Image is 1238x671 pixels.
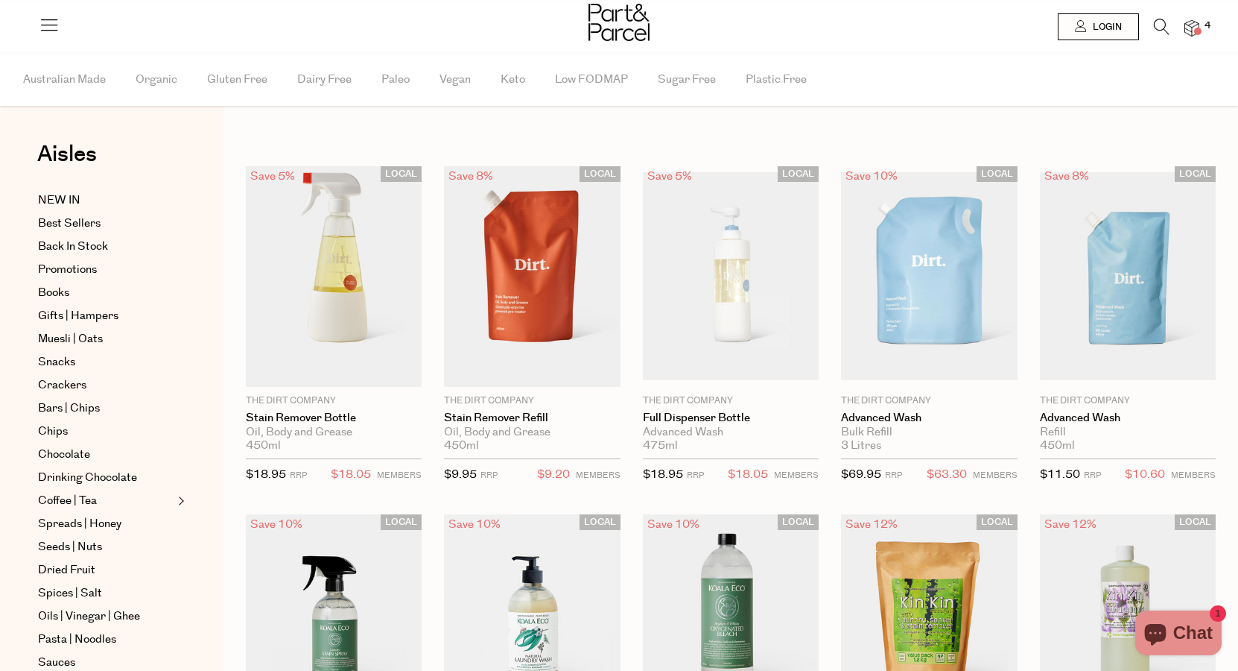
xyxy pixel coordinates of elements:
span: 4 [1201,19,1214,33]
span: Login [1089,21,1122,34]
img: Stain Remover Refill [444,166,620,386]
span: Bars | Chips [38,400,100,418]
a: Stain Remover Bottle [246,412,422,425]
span: Coffee | Tea [38,492,97,510]
a: Oils | Vinegar | Ghee [38,608,174,626]
a: Seeds | Nuts [38,538,174,556]
span: $9.20 [537,465,570,485]
span: Sugar Free [658,54,716,106]
span: Pasta | Noodles [38,631,116,649]
div: Save 5% [643,166,696,186]
a: NEW IN [38,192,174,210]
span: LOCAL [778,166,819,182]
a: Full Dispenser Bottle [643,412,819,425]
span: Promotions [38,261,97,279]
p: The Dirt Company [1040,394,1216,408]
div: Advanced Wash [643,426,819,439]
span: $18.05 [728,465,768,485]
span: 3 Litres [841,439,881,453]
p: The Dirt Company [841,394,1017,408]
span: LOCAL [977,514,1018,530]
span: Chocolate [38,446,90,464]
small: RRP [290,470,307,481]
span: $69.95 [841,467,881,482]
span: Gifts | Hampers [38,307,118,325]
a: Aisles [37,143,97,180]
div: Refill [1040,426,1216,439]
p: The Dirt Company [643,394,819,408]
span: Dairy Free [297,54,352,106]
div: Oil, Body and Grease [246,426,422,439]
span: 450ml [1040,439,1075,453]
span: Low FODMAP [555,54,628,106]
span: Vegan [439,54,471,106]
span: NEW IN [38,192,80,210]
a: Stain Remover Refill [444,412,620,425]
span: LOCAL [1175,166,1216,182]
span: Organic [136,54,177,106]
a: Snacks [38,353,174,371]
a: Back In Stock [38,238,174,256]
span: Back In Stock [38,238,108,256]
small: RRP [687,470,704,481]
span: Chips [38,423,68,441]
a: Muesli | Oats [38,330,174,348]
a: Spreads | Honey [38,515,174,533]
div: Save 12% [841,514,902,535]
a: Bars | Chips [38,400,174,418]
span: 475ml [643,439,678,453]
img: Full Dispenser Bottle [643,172,819,380]
small: RRP [1084,470,1101,481]
small: MEMBERS [774,470,819,481]
small: MEMBERS [576,470,620,481]
span: Keto [501,54,525,106]
div: Save 10% [841,166,902,186]
a: Advanced Wash [841,412,1017,425]
p: The Dirt Company [444,394,620,408]
div: Save 10% [444,514,505,535]
a: Promotions [38,261,174,279]
a: Chips [38,423,174,441]
span: Spreads | Honey [38,515,121,533]
span: LOCAL [580,514,620,530]
span: 450ml [246,439,281,453]
span: LOCAL [1175,514,1216,530]
a: Best Sellers [38,215,174,233]
div: Save 8% [444,166,498,186]
img: Part&Parcel [588,4,650,41]
span: Spices | Salt [38,585,102,602]
span: $18.95 [246,467,286,482]
a: Coffee | Tea [38,492,174,510]
a: Login [1058,13,1139,40]
a: Gifts | Hampers [38,307,174,325]
span: $10.60 [1125,465,1165,485]
span: LOCAL [381,166,422,182]
a: Dried Fruit [38,561,174,579]
span: $18.95 [643,467,683,482]
img: Advanced Wash [1040,172,1216,380]
a: Advanced Wash [1040,412,1216,425]
span: Drinking Chocolate [38,469,137,487]
a: Books [38,284,174,302]
span: $9.95 [444,467,477,482]
span: Best Sellers [38,215,101,233]
span: LOCAL [580,166,620,182]
span: Australian Made [23,54,106,106]
span: $63.30 [927,465,967,485]
div: Save 12% [1040,514,1101,535]
span: LOCAL [381,514,422,530]
div: Save 10% [643,514,704,535]
span: Crackers [38,377,86,394]
span: $18.05 [331,465,371,485]
img: Advanced Wash [841,172,1017,380]
p: The Dirt Company [246,394,422,408]
span: $11.50 [1040,467,1080,482]
small: MEMBERS [973,470,1018,481]
span: LOCAL [977,166,1018,182]
span: Oils | Vinegar | Ghee [38,608,140,626]
span: Books [38,284,69,302]
span: Muesli | Oats [38,330,103,348]
a: Crackers [38,377,174,394]
inbox-online-store-chat: Shopify online store chat [1131,611,1226,659]
span: Seeds | Nuts [38,538,102,556]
